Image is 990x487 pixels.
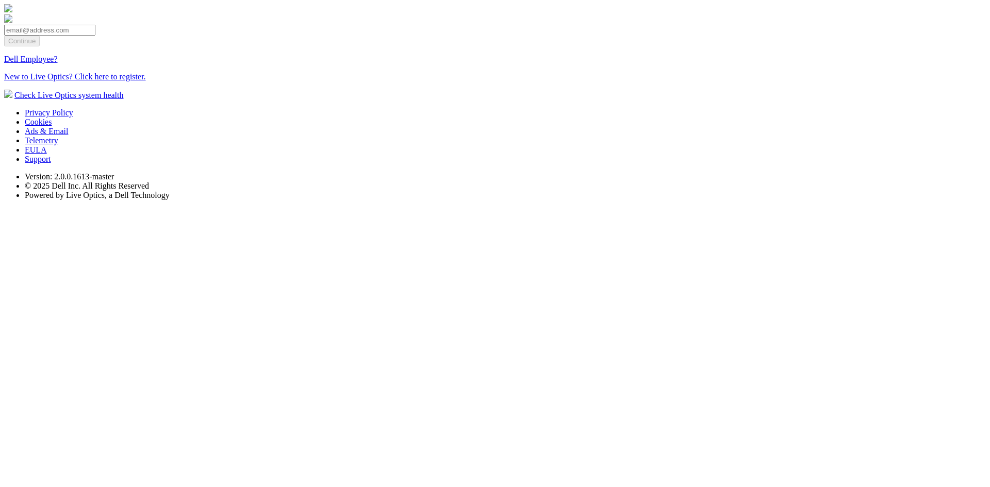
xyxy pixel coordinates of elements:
[25,136,58,145] a: Telemetry
[25,155,51,163] a: Support
[25,145,47,154] a: EULA
[4,36,40,46] input: Continue
[4,4,12,12] img: liveoptics-logo.svg
[25,191,986,200] li: Powered by Live Optics, a Dell Technology
[4,90,12,98] img: status-check-icon.svg
[25,108,73,117] a: Privacy Policy
[14,91,124,99] a: Check Live Optics system health
[4,14,12,23] img: liveoptics-word.svg
[4,72,146,81] a: New to Live Optics? Click here to register.
[25,172,986,181] li: Version: 2.0.0.1613-master
[25,117,52,126] a: Cookies
[4,25,95,36] input: email@address.com
[25,127,68,136] a: Ads & Email
[4,55,58,63] a: Dell Employee?
[25,181,986,191] li: © 2025 Dell Inc. All Rights Reserved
